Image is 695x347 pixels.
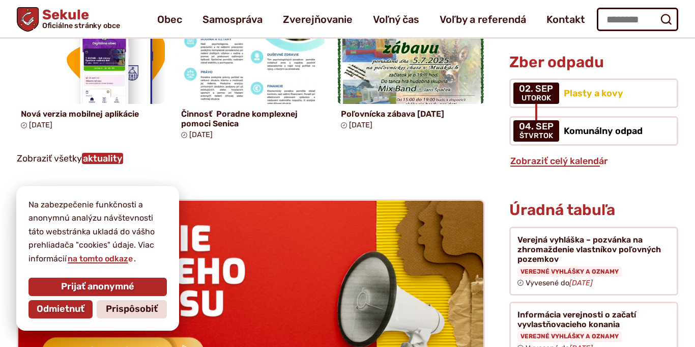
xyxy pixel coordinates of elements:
img: Prejsť na domovskú stránku [17,7,39,32]
span: Komunálny odpad [564,125,643,137]
a: Samospráva [202,5,263,34]
a: Zobraziť všetky aktuality [82,153,123,164]
a: Zobraziť celý kalendár [509,155,609,167]
h3: Úradná tabuľa [509,202,615,219]
button: Odmietnuť [28,300,93,318]
a: Plasty a kovy 02. sep utorok [509,78,678,108]
h4: Činnosť Poradne komplexnej pomoci Senica [181,109,321,128]
a: Poľovnícka zábava [DATE] [DATE] [337,16,485,134]
a: Obec [157,5,182,34]
a: Nová verzia mobilnej aplikácie [DATE] [17,16,165,134]
a: Komunálny odpad 04. sep štvrtok [509,116,678,146]
span: štvrtok [519,132,554,140]
span: Prispôsobiť [106,304,158,315]
a: na tomto odkaze [67,254,134,263]
a: Logo Sekule, prejsť na domovskú stránku. [17,7,120,32]
span: [DATE] [349,121,372,129]
a: Voľný čas [373,5,419,34]
h1: Sekule [39,8,120,30]
span: Odmietnuť [37,304,84,315]
a: Kontakt [546,5,585,34]
a: Zverejňovanie [283,5,353,34]
span: [DATE] [189,130,213,139]
a: Činnosť Poradne komplexnej pomoci Senica [DATE] [177,16,325,143]
span: utorok [519,94,553,102]
a: Voľby a referendá [440,5,526,34]
p: Zobraziť všetky [17,151,485,167]
span: 02. sep [519,84,553,94]
p: Na zabezpečenie funkčnosti a anonymnú analýzu návštevnosti táto webstránka ukladá do vášho prehli... [28,198,167,265]
span: Oficiálne stránky obce [42,22,121,29]
span: Prijať anonymné [61,281,134,292]
a: Verejná vyhláška – pozvánka na zhromaždenie vlastníkov poľovných pozemkov Verejné vyhlášky a ozna... [509,227,678,296]
h4: Nová verzia mobilnej aplikácie [21,109,161,119]
h3: Zber odpadu [509,54,678,71]
span: [DATE] [29,121,52,129]
h4: Poľovnícka zábava [DATE] [341,109,481,119]
span: Plasty a kovy [564,88,623,99]
span: 04. sep [519,122,554,132]
button: Prijať anonymné [28,278,167,296]
button: Prispôsobiť [97,300,167,318]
